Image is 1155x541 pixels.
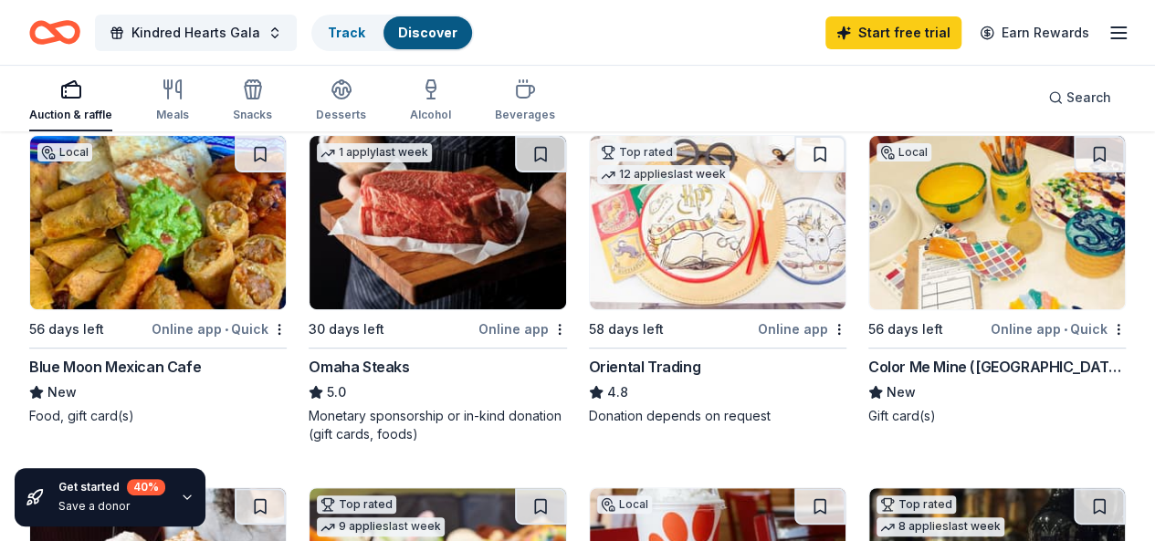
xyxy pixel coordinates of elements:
[30,136,286,309] img: Image for Blue Moon Mexican Cafe
[309,318,384,340] div: 30 days left
[868,356,1126,378] div: Color Me Mine ([GEOGRAPHIC_DATA])
[29,135,287,425] a: Image for Blue Moon Mexican CafeLocal56 days leftOnline app•QuickBlue Moon Mexican CafeNewFood, g...
[1034,79,1126,116] button: Search
[597,165,730,184] div: 12 applies last week
[607,381,628,403] span: 4.8
[317,495,396,514] div: Top rated
[127,479,165,495] div: 40 %
[316,108,366,122] div: Desserts
[495,71,555,131] button: Beverages
[969,16,1100,49] a: Earn Rewards
[58,499,165,514] div: Save a donor
[29,11,80,54] a: Home
[589,356,701,378] div: Oriental Trading
[758,317,846,340] div: Online app
[589,135,846,425] a: Image for Oriental TradingTop rated12 applieslast week58 days leftOnline appOriental Trading4.8Do...
[131,22,260,44] span: Kindred Hearts Gala
[597,143,677,161] div: Top rated
[29,356,201,378] div: Blue Moon Mexican Cafe
[410,71,451,131] button: Alcohol
[29,71,112,131] button: Auction & raffle
[991,317,1126,340] div: Online app Quick
[597,495,652,514] div: Local
[589,407,846,425] div: Donation depends on request
[156,71,189,131] button: Meals
[868,407,1126,425] div: Gift card(s)
[410,108,451,122] div: Alcohol
[868,135,1126,425] a: Image for Color Me Mine (Ridgewood)Local56 days leftOnline app•QuickColor Me Mine ([GEOGRAPHIC_DA...
[327,381,346,403] span: 5.0
[869,136,1125,309] img: Image for Color Me Mine (Ridgewood)
[1066,87,1111,109] span: Search
[309,356,409,378] div: Omaha Steaks
[310,136,565,309] img: Image for Omaha Steaks
[328,25,365,40] a: Track
[478,317,567,340] div: Online app
[233,71,272,131] button: Snacks
[316,71,366,131] button: Desserts
[317,517,445,536] div: 9 applies last week
[58,479,165,495] div: Get started
[47,381,77,403] span: New
[233,108,272,122] div: Snacks
[156,108,189,122] div: Meals
[877,143,931,161] div: Local
[1064,322,1067,337] span: •
[887,381,916,403] span: New
[868,318,943,340] div: 56 days left
[311,15,474,51] button: TrackDiscover
[225,322,228,337] span: •
[309,407,566,443] div: Monetary sponsorship or in-kind donation (gift cards, foods)
[317,143,432,162] div: 1 apply last week
[309,135,566,443] a: Image for Omaha Steaks 1 applylast week30 days leftOnline appOmaha Steaks5.0Monetary sponsorship ...
[37,143,92,161] div: Local
[877,495,956,514] div: Top rated
[29,407,287,425] div: Food, gift card(s)
[877,517,1004,536] div: 8 applies last week
[95,15,297,51] button: Kindred Hearts Gala
[589,318,664,340] div: 58 days left
[590,136,845,309] img: Image for Oriental Trading
[398,25,457,40] a: Discover
[152,317,287,340] div: Online app Quick
[29,108,112,122] div: Auction & raffle
[825,16,961,49] a: Start free trial
[29,318,104,340] div: 56 days left
[495,108,555,122] div: Beverages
